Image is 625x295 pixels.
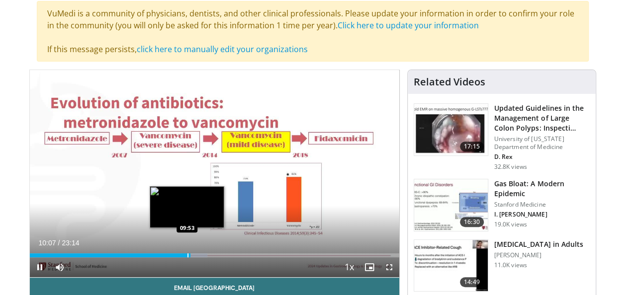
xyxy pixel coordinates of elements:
[50,257,70,277] button: Mute
[494,239,583,249] h3: [MEDICAL_DATA] in Adults
[494,103,590,133] h3: Updated Guidelines in the Management of Large Colon Polyps: Inspecti…
[62,239,79,247] span: 23:14
[414,179,488,231] img: 480ec31d-e3c1-475b-8289-0a0659db689a.150x105_q85_crop-smart_upscale.jpg
[137,44,308,55] a: click here to manually edit your organizations
[494,251,583,259] p: [PERSON_NAME]
[58,239,60,247] span: /
[494,261,527,269] p: 11.0K views
[414,104,488,155] img: dfcfcb0d-b871-4e1a-9f0c-9f64970f7dd8.150x105_q85_crop-smart_upscale.jpg
[494,163,527,171] p: 32.8K views
[494,211,590,219] p: I. [PERSON_NAME]
[379,257,399,277] button: Fullscreen
[460,277,484,287] span: 14:49
[414,240,488,292] img: 11950cd4-d248-4755-8b98-ec337be04c84.150x105_q85_crop-smart_upscale.jpg
[338,20,479,31] a: Click here to update your information
[414,239,590,292] a: 14:49 [MEDICAL_DATA] in Adults [PERSON_NAME] 11.0K views
[460,217,484,227] span: 16:30
[414,103,590,171] a: 17:15 Updated Guidelines in the Management of Large Colon Polyps: Inspecti… University of [US_STA...
[30,253,399,257] div: Progress Bar
[460,142,484,151] span: 17:15
[494,135,590,151] p: University of [US_STATE] Department of Medicine
[494,201,590,209] p: Stanford Medicine
[340,257,359,277] button: Playback Rate
[414,179,590,231] a: 16:30 Gas Bloat: A Modern Epidemic Stanford Medicine I. [PERSON_NAME] 19.0K views
[414,76,485,88] h4: Related Videos
[30,257,50,277] button: Pause
[150,186,224,228] img: image.jpeg
[494,221,527,228] p: 19.0K views
[30,70,399,278] video-js: Video Player
[37,1,589,62] div: VuMedi is a community of physicians, dentists, and other clinical professionals. Please update yo...
[39,239,56,247] span: 10:07
[494,179,590,199] h3: Gas Bloat: A Modern Epidemic
[494,153,590,161] p: D. Rex
[359,257,379,277] button: Enable picture-in-picture mode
